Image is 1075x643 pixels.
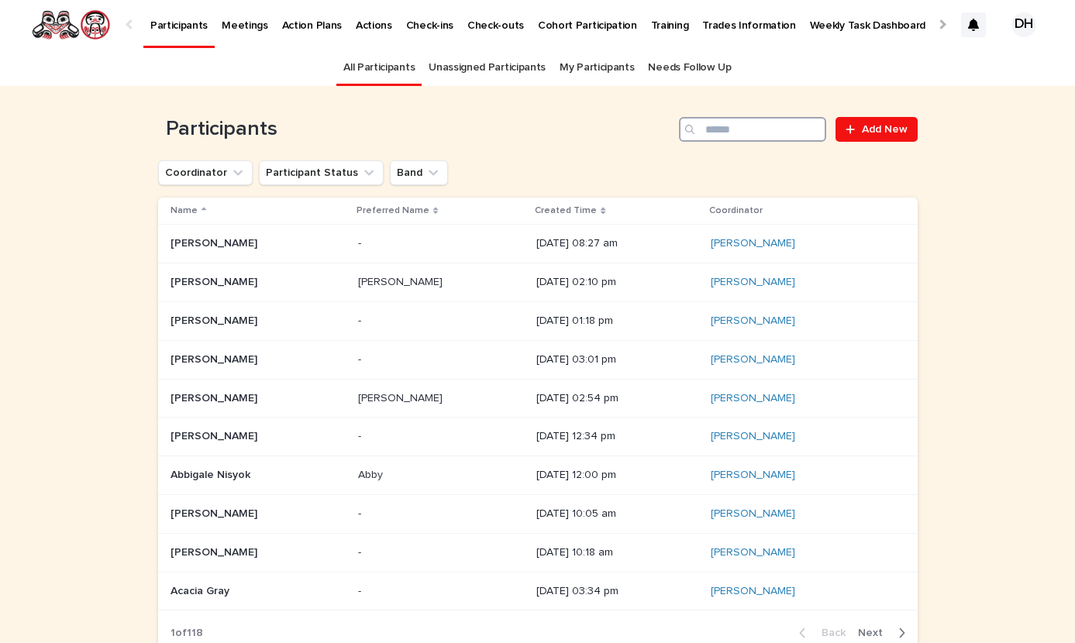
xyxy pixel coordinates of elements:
[536,585,698,598] p: [DATE] 03:34 pm
[158,160,253,185] button: Coordinator
[858,628,892,638] span: Next
[358,389,446,405] p: [PERSON_NAME]
[787,626,852,640] button: Back
[390,160,448,185] button: Band
[358,273,446,289] p: [PERSON_NAME]
[171,504,260,521] p: [PERSON_NAME]
[358,504,364,521] p: -
[358,427,364,443] p: -
[158,379,918,418] tr: [PERSON_NAME][PERSON_NAME] [PERSON_NAME][PERSON_NAME] [DATE] 02:54 pm[PERSON_NAME]
[711,276,795,289] a: [PERSON_NAME]
[171,427,260,443] p: [PERSON_NAME]
[158,263,918,302] tr: [PERSON_NAME][PERSON_NAME] [PERSON_NAME][PERSON_NAME] [DATE] 02:10 pm[PERSON_NAME]
[171,582,233,598] p: Acacia Gray
[711,469,795,482] a: [PERSON_NAME]
[171,273,260,289] p: [PERSON_NAME]
[536,430,698,443] p: [DATE] 12:34 pm
[536,353,698,366] p: [DATE] 03:01 pm
[171,311,260,328] p: [PERSON_NAME]
[158,572,918,610] tr: Acacia GrayAcacia Gray -- [DATE] 03:34 pm[PERSON_NAME]
[171,466,253,482] p: Abbigale Nisyok
[648,50,731,86] a: Needs Follow Up
[158,117,674,142] h1: Participants
[711,237,795,250] a: [PERSON_NAME]
[711,507,795,521] a: [PERSON_NAME]
[158,456,918,495] tr: Abbigale NisyokAbbigale Nisyok AbbyAbby [DATE] 12:00 pm[PERSON_NAME]
[158,533,918,572] tr: [PERSON_NAME][PERSON_NAME] -- [DATE] 10:18 am[PERSON_NAME]
[171,389,260,405] p: [PERSON_NAME]
[711,392,795,405] a: [PERSON_NAME]
[862,124,908,135] span: Add New
[343,50,415,86] a: All Participants
[852,626,918,640] button: Next
[711,430,795,443] a: [PERSON_NAME]
[536,469,698,482] p: [DATE] 12:00 pm
[358,311,364,328] p: -
[711,585,795,598] a: [PERSON_NAME]
[357,202,429,219] p: Preferred Name
[158,494,918,533] tr: [PERSON_NAME][PERSON_NAME] -- [DATE] 10:05 am[PERSON_NAME]
[171,202,198,219] p: Name
[158,225,918,263] tr: [PERSON_NAME][PERSON_NAME] -- [DATE] 08:27 am[PERSON_NAME]
[158,418,918,456] tr: [PERSON_NAME][PERSON_NAME] -- [DATE] 12:34 pm[PERSON_NAME]
[711,546,795,559] a: [PERSON_NAME]
[711,353,795,366] a: [PERSON_NAME]
[711,315,795,328] a: [PERSON_NAME]
[536,507,698,521] p: [DATE] 10:05 am
[560,50,634,86] a: My Participants
[1011,12,1036,37] div: DH
[358,543,364,559] p: -
[31,9,111,40] img: rNyI97lYS1uoOg9yXW8k
[836,117,917,142] a: Add New
[171,543,260,559] p: [PERSON_NAME]
[536,546,698,559] p: [DATE] 10:18 am
[709,202,763,219] p: Coordinator
[358,466,386,482] p: Abby
[358,234,364,250] p: -
[536,315,698,328] p: [DATE] 01:18 pm
[158,340,918,379] tr: [PERSON_NAME][PERSON_NAME] -- [DATE] 03:01 pm[PERSON_NAME]
[536,392,698,405] p: [DATE] 02:54 pm
[535,202,597,219] p: Created Time
[358,350,364,366] p: -
[171,350,260,366] p: [PERSON_NAME]
[429,50,546,86] a: Unassigned Participants
[358,582,364,598] p: -
[158,301,918,340] tr: [PERSON_NAME][PERSON_NAME] -- [DATE] 01:18 pm[PERSON_NAME]
[812,628,846,638] span: Back
[171,234,260,250] p: [PERSON_NAME]
[259,160,384,185] button: Participant Status
[536,237,698,250] p: [DATE] 08:27 am
[536,276,698,289] p: [DATE] 02:10 pm
[679,117,826,142] input: Search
